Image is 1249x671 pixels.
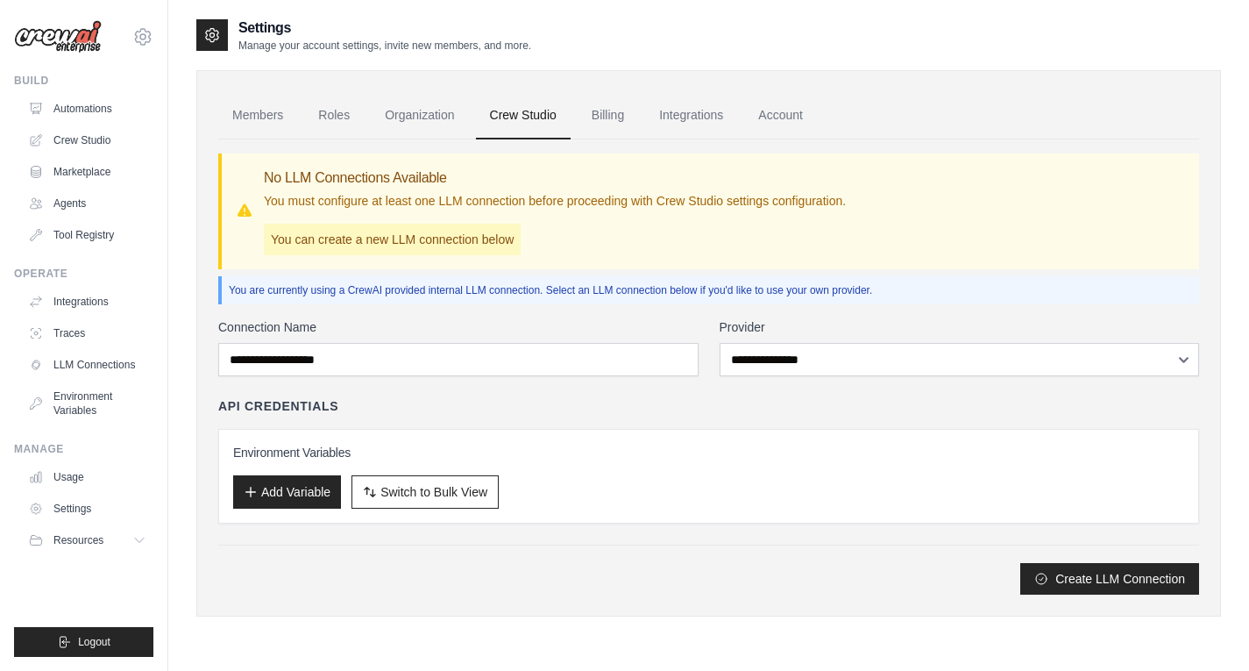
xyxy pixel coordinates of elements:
a: Agents [21,189,153,218]
p: Manage your account settings, invite new members, and more. [238,39,531,53]
button: Switch to Bulk View [351,475,499,509]
span: Resources [53,533,103,547]
div: Operate [14,267,153,281]
a: Integrations [21,288,153,316]
a: Automations [21,95,153,123]
a: Members [218,92,297,139]
a: Billing [578,92,638,139]
span: Switch to Bulk View [380,483,487,501]
button: Add Variable [233,475,341,509]
label: Provider [720,318,1200,336]
div: Manage [14,442,153,456]
h3: Environment Variables [233,444,1184,461]
button: Create LLM Connection [1020,563,1199,595]
h4: API Credentials [218,397,338,415]
img: Logo [14,20,102,54]
a: Marketplace [21,158,153,186]
a: Roles [304,92,364,139]
a: Organization [371,92,468,139]
span: Logout [78,635,110,649]
p: You can create a new LLM connection below [264,224,521,255]
a: Environment Variables [21,382,153,425]
div: Build [14,74,153,88]
label: Connection Name [218,318,699,336]
h3: No LLM Connections Available [264,168,846,189]
a: Traces [21,319,153,347]
a: Tool Registry [21,221,153,249]
a: Crew Studio [476,92,571,139]
a: Settings [21,495,153,523]
a: Integrations [645,92,737,139]
p: You must configure at least one LLM connection before proceeding with Crew Studio settings config... [264,192,846,210]
a: Account [744,92,817,139]
p: You are currently using a CrewAI provided internal LLM connection. Select an LLM connection below... [229,283,1192,297]
button: Resources [21,526,153,554]
a: Crew Studio [21,126,153,154]
a: Usage [21,463,153,491]
button: Logout [14,627,153,657]
h2: Settings [238,18,531,39]
a: LLM Connections [21,351,153,379]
